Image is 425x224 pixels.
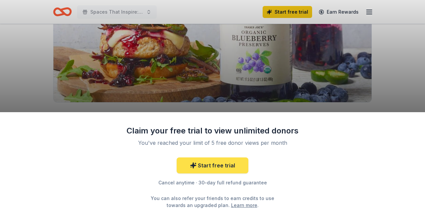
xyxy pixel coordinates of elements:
div: You've reached your limit of 5 free donor views per month [134,139,291,147]
div: Cancel anytime · 30-day full refund guarantee [126,179,299,187]
div: You can also refer your friends to earn credits to use towards an upgraded plan. . [145,195,280,209]
div: Claim your free trial to view unlimited donors [126,125,299,136]
a: Start free trial [177,157,248,173]
a: Learn more [231,202,257,209]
